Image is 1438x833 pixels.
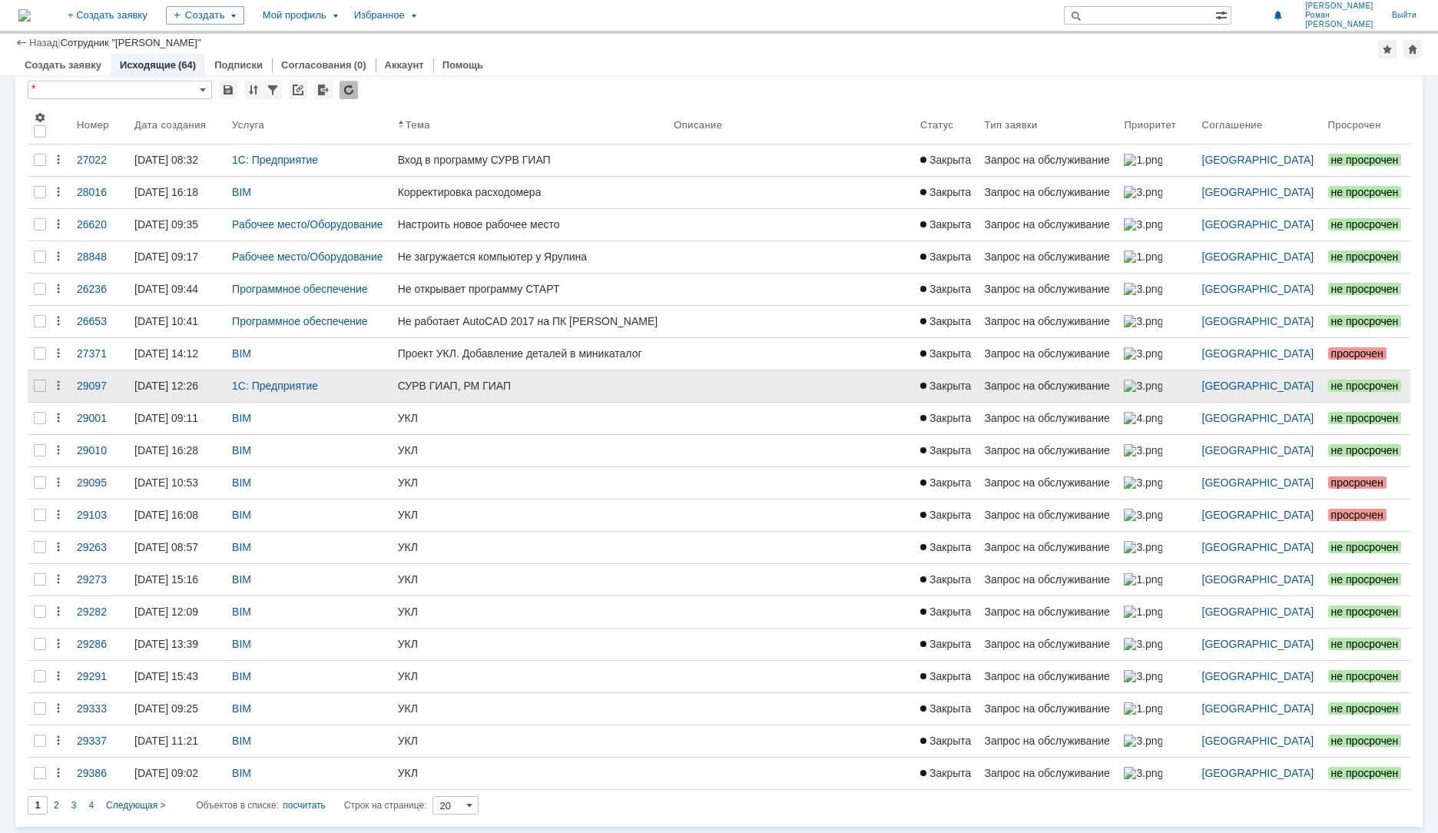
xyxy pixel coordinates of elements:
[920,638,971,650] span: Закрыта
[978,467,1118,499] a: Запрос на обслуживание
[920,509,971,521] span: Закрыта
[1118,370,1195,402] a: 3.png
[1328,347,1387,360] span: просрочен
[77,380,122,392] div: 29097
[984,218,1112,231] div: Запрос на обслуживание
[232,186,251,198] a: BIM
[120,59,176,71] a: Исходящие
[920,380,971,392] span: Закрыта
[984,186,1112,198] div: Запрос на обслуживание
[340,81,358,99] div: Обновлять список
[1124,476,1162,489] img: 3.png
[398,606,662,618] div: УКЛ
[1196,105,1322,144] th: Соглашение
[398,218,662,231] div: Настроить новое рабочее место
[392,467,668,499] a: УКЛ
[1322,144,1410,176] a: не просрочен
[1305,11,1373,20] span: Роман
[1118,596,1195,628] a: 1.png
[392,306,668,337] a: Не работает AutoCAD 2017 на ПК [PERSON_NAME]
[1328,606,1402,618] span: не просрочен
[128,596,226,628] a: [DATE] 12:09
[1124,380,1162,392] img: 3.png
[77,283,122,295] div: 26236
[134,186,198,198] div: [DATE] 16:18
[232,154,318,166] a: 1С: Предприятие
[1322,306,1410,337] a: не просрочен
[920,606,971,618] span: Закрыта
[914,241,978,273] a: Закрыта
[71,177,128,208] a: 28016
[1202,186,1314,198] a: [GEOGRAPHIC_DATA]
[1124,509,1162,521] img: 3.png
[77,251,122,263] div: 28848
[392,338,668,370] a: Проект УКЛ. Добавление деталей в миникаталог
[232,509,251,521] a: BIM
[71,403,128,434] a: 29001
[77,444,122,456] div: 29010
[1202,347,1314,360] a: [GEOGRAPHIC_DATA]
[984,119,1037,131] div: Тип заявки
[1118,177,1195,208] a: 3.png
[134,347,198,360] div: [DATE] 14:12
[1124,119,1176,131] div: Приоритет
[71,306,128,337] a: 26653
[71,435,128,466] a: 29010
[134,573,198,586] div: [DATE] 15:16
[134,412,198,424] div: [DATE] 09:11
[128,209,226,241] a: [DATE] 09:35
[134,541,198,553] div: [DATE] 08:57
[71,467,128,499] a: 29095
[398,380,662,392] div: СУРВ ГИАП, РМ ГИАП
[77,606,122,618] div: 29282
[71,274,128,305] a: 26236
[1322,403,1410,434] a: не просрочен
[18,9,31,22] img: logo
[1118,105,1195,144] th: Приоритет
[1124,218,1162,231] img: 3.png
[914,661,978,692] a: Закрыта
[1124,412,1162,424] img: 4.png
[914,209,978,241] a: Закрыта
[219,81,237,99] div: Сохранить вид
[77,218,122,231] div: 26620
[914,338,978,370] a: Закрыта
[1322,467,1410,499] a: просрочен
[71,661,128,692] a: 29291
[920,251,971,263] span: Закрыта
[392,274,668,305] a: Не открывает программу СТАРТ
[1118,629,1195,660] a: 3.png
[978,177,1118,208] a: Запрос на обслуживание
[128,499,226,531] a: [DATE] 16:08
[1124,541,1162,553] img: 3.png
[984,347,1112,360] div: Запрос на обслуживание
[978,435,1118,466] a: Запрос на обслуживание
[1118,241,1195,273] a: 1.png
[920,154,971,166] span: Закрыта
[1118,661,1195,692] a: 3.png
[914,564,978,596] a: Закрыта
[71,629,128,660] a: 29286
[978,338,1118,370] a: Запрос на обслуживание
[232,606,251,618] a: BIM
[71,105,128,144] th: Номер
[128,338,226,370] a: [DATE] 14:12
[232,412,251,424] a: BIM
[1322,370,1410,402] a: не просрочен
[77,186,122,198] div: 28016
[920,119,953,131] div: Статус
[1118,435,1195,466] a: 3.png
[232,476,251,489] a: BIM
[442,59,483,71] a: Помощь
[1202,380,1314,392] a: [GEOGRAPHIC_DATA]
[1202,509,1314,521] a: [GEOGRAPHIC_DATA]
[1118,144,1195,176] a: 1.png
[1403,40,1422,58] div: Сделать домашней страницей
[134,509,198,521] div: [DATE] 16:08
[128,241,226,273] a: [DATE] 09:17
[1322,338,1410,370] a: просрочен
[1118,499,1195,531] a: 3.png
[232,541,251,553] a: BIM
[77,154,122,166] div: 27022
[978,274,1118,305] a: Запрос на обслуживание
